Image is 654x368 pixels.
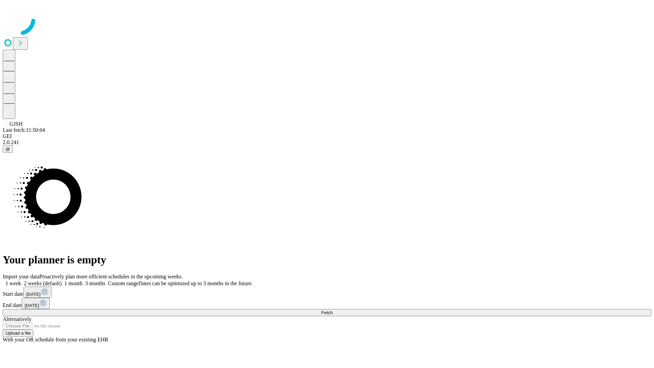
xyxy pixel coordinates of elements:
[3,298,651,309] div: End date
[5,280,21,286] span: 1 week
[3,329,33,337] button: Upload a file
[26,292,41,297] span: [DATE]
[3,254,651,266] h1: Your planner is empty
[25,303,39,308] span: [DATE]
[3,309,651,316] button: Fetch
[321,310,332,315] span: Fetch
[139,280,253,286] span: Dates can be optimized up to 3 months in the future.
[108,280,138,286] span: Custom range
[3,337,108,342] span: With your OR schedule from your existing EHR
[3,127,45,133] span: Last fetch: 11:50:04
[22,298,50,309] button: [DATE]
[3,316,31,322] span: Alternatively
[64,280,82,286] span: 1 month
[10,121,22,127] span: GJSH
[3,274,40,279] span: Import your data
[5,147,10,152] span: @
[3,287,651,298] div: Start date
[24,287,51,298] button: [DATE]
[40,274,183,279] span: Proactively plan more efficient schedules in the upcoming weeks.
[24,280,62,286] span: 2 weeks (default)
[3,133,651,139] div: GEI
[3,145,13,153] button: @
[85,280,105,286] span: 3 months
[3,139,651,145] div: 2.0.241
